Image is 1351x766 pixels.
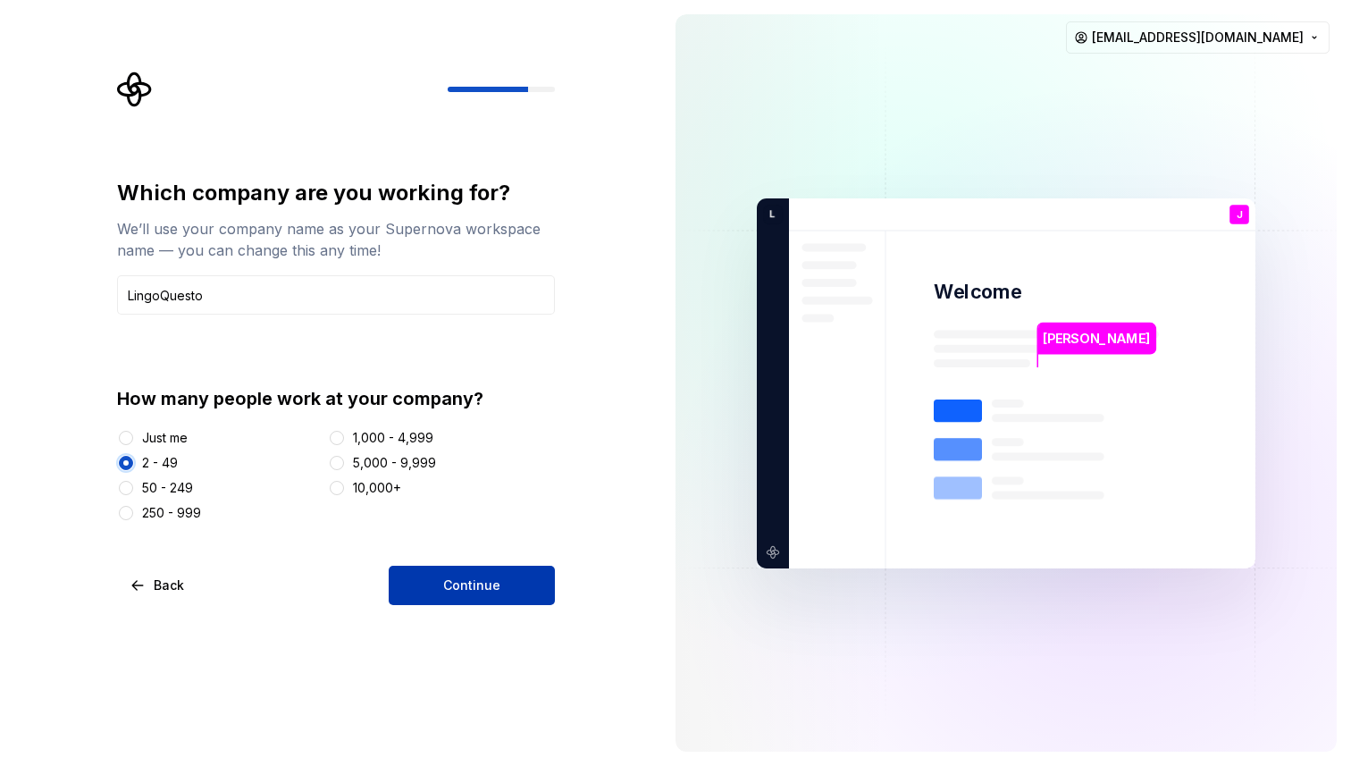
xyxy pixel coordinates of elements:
[1043,328,1150,348] p: [PERSON_NAME]
[117,72,153,107] svg: Supernova Logo
[389,566,555,605] button: Continue
[142,504,201,522] div: 250 - 999
[763,206,776,222] p: L
[142,429,188,447] div: Just me
[117,179,555,207] div: Which company are you working for?
[1066,21,1330,54] button: [EMAIL_ADDRESS][DOMAIN_NAME]
[353,479,401,497] div: 10,000+
[443,577,500,594] span: Continue
[353,429,433,447] div: 1,000 - 4,999
[154,577,184,594] span: Back
[353,454,436,472] div: 5,000 - 9,999
[117,386,555,411] div: How many people work at your company?
[142,479,193,497] div: 50 - 249
[1237,209,1242,219] p: J
[142,454,178,472] div: 2 - 49
[1092,29,1304,46] span: [EMAIL_ADDRESS][DOMAIN_NAME]
[934,279,1021,305] p: Welcome
[117,275,555,315] input: Company name
[117,566,199,605] button: Back
[117,218,555,261] div: We’ll use your company name as your Supernova workspace name — you can change this any time!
